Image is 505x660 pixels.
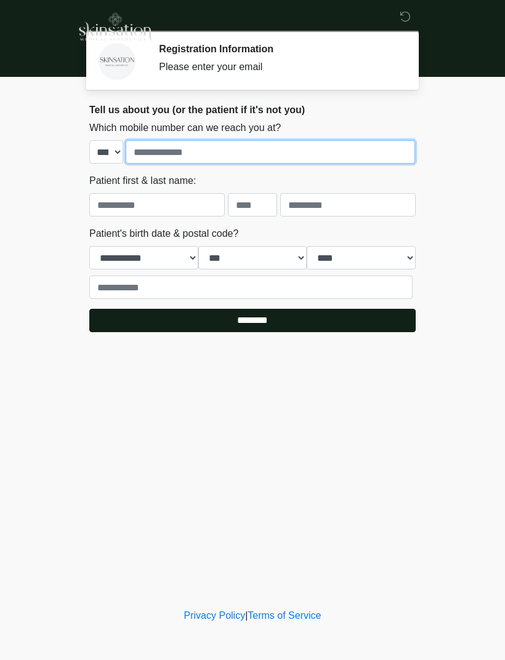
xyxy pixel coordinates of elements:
div: Please enter your email [159,60,397,74]
img: Agent Avatar [99,43,135,80]
h2: Tell us about you (or the patient if it's not you) [89,104,416,116]
label: Which mobile number can we reach you at? [89,121,281,135]
img: Skinsation Medical Aesthetics Logo [77,9,152,42]
label: Patient's birth date & postal code? [89,226,238,241]
a: Terms of Service [248,610,321,621]
a: Privacy Policy [184,610,246,621]
label: Patient first & last name: [89,173,196,188]
a: | [245,610,248,621]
